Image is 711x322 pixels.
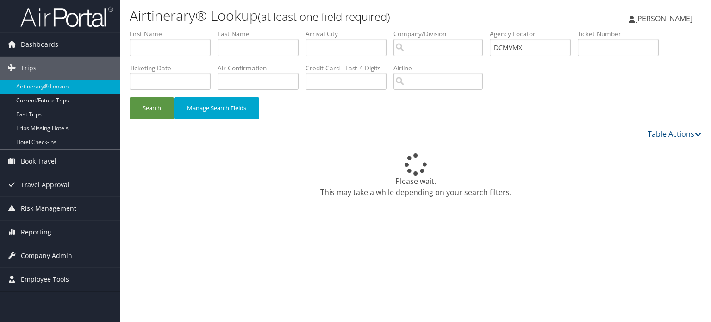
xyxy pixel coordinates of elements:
[490,29,578,38] label: Agency Locator
[130,6,511,25] h1: Airtinerary® Lookup
[21,57,37,80] span: Trips
[21,268,69,291] span: Employee Tools
[258,9,390,24] small: (at least one field required)
[21,197,76,220] span: Risk Management
[306,29,393,38] label: Arrival City
[306,63,393,73] label: Credit Card - Last 4 Digits
[578,29,666,38] label: Ticket Number
[21,173,69,196] span: Travel Approval
[21,244,72,267] span: Company Admin
[174,97,259,119] button: Manage Search Fields
[130,29,218,38] label: First Name
[393,63,490,73] label: Airline
[21,150,56,173] span: Book Travel
[218,63,306,73] label: Air Confirmation
[635,13,692,24] span: [PERSON_NAME]
[648,129,702,139] a: Table Actions
[130,63,218,73] label: Ticketing Date
[130,97,174,119] button: Search
[393,29,490,38] label: Company/Division
[218,29,306,38] label: Last Name
[629,5,702,32] a: [PERSON_NAME]
[20,6,113,28] img: airportal-logo.png
[130,153,702,198] div: Please wait. This may take a while depending on your search filters.
[21,221,51,244] span: Reporting
[21,33,58,56] span: Dashboards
